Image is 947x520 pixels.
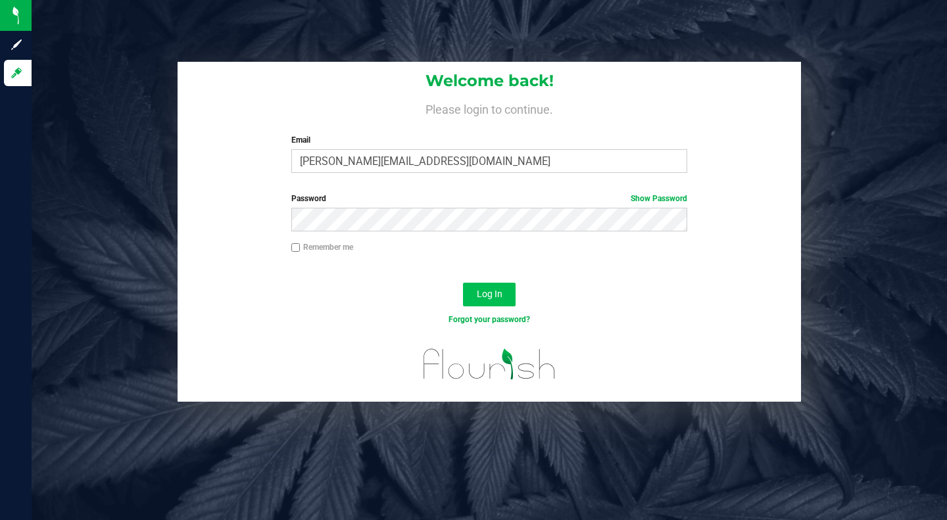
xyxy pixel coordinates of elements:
label: Email [291,134,687,146]
label: Remember me [291,241,353,253]
inline-svg: Log in [10,66,23,80]
span: Password [291,194,326,203]
h1: Welcome back! [178,72,801,89]
h4: Please login to continue. [178,100,801,116]
button: Log In [463,283,516,306]
input: Remember me [291,243,301,252]
inline-svg: Sign up [10,38,23,51]
a: Show Password [631,194,687,203]
a: Forgot your password? [449,315,530,324]
img: flourish_logo.svg [412,339,568,389]
span: Log In [477,289,502,299]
